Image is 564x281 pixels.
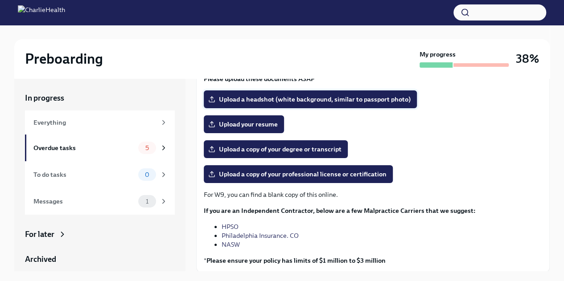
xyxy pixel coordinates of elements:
[222,223,239,231] a: HPSO
[210,170,387,179] span: Upload a copy of your professional license or certification
[210,95,411,104] span: Upload a headshot (white background, similar to passport photo)
[222,232,299,240] a: Philadelphia Insurance. CO
[204,140,348,158] label: Upload a copy of your degree or transcript
[204,207,476,215] strong: If you are an Independent Contractor, below are a few Malpractice Carriers that we suggest:
[420,50,456,59] strong: My progress
[33,118,156,127] div: Everything
[210,120,278,129] span: Upload your resume
[204,90,417,108] label: Upload a headshot (white background, similar to passport photo)
[25,161,175,188] a: To do tasks0
[140,171,155,178] span: 0
[140,198,154,205] span: 1
[25,229,54,240] div: For later
[204,165,393,183] label: Upload a copy of your professional license or certification
[25,188,175,215] a: Messages1
[25,110,175,134] a: Everything
[25,254,175,265] a: Archived
[204,190,542,199] p: For W9, you can find a blank copy of this online.
[140,145,154,151] span: 5
[25,93,175,103] a: In progress
[25,50,103,68] h2: Preboarding
[210,145,342,154] span: Upload a copy of your degree or transcript
[222,240,240,248] a: NASW
[516,51,539,67] h3: 38%
[204,75,315,83] strong: Please upload these documents ASAP
[25,134,175,161] a: Overdue tasks5
[33,170,135,179] div: To do tasks
[25,229,175,240] a: For later
[33,143,135,153] div: Overdue tasks
[204,115,284,133] label: Upload your resume
[18,5,65,20] img: CharlieHealth
[206,257,386,265] strong: Please ensure your policy has limits of $1 million to $3 million
[33,196,135,206] div: Messages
